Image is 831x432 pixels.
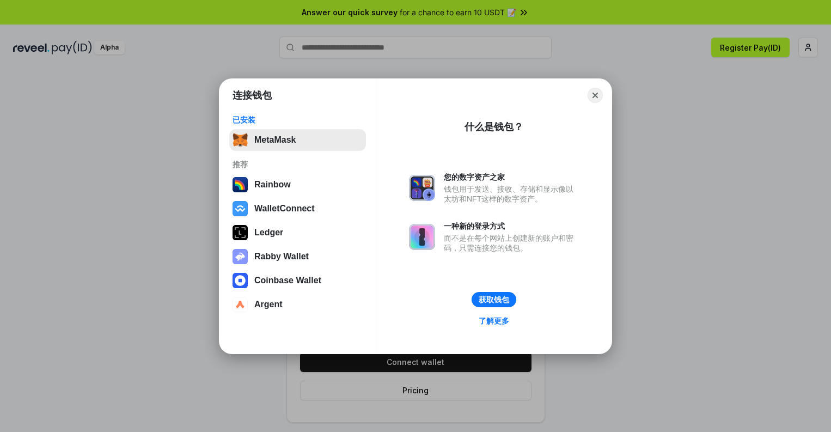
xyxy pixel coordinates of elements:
h1: 连接钱包 [233,89,272,102]
button: 获取钱包 [472,292,516,307]
div: 什么是钱包？ [465,120,523,133]
div: 一种新的登录方式 [444,221,579,231]
button: Ledger [229,222,366,244]
div: WalletConnect [254,204,315,214]
div: Argent [254,300,283,309]
img: svg+xml,%3Csvg%20width%3D%2228%22%20height%3D%2228%22%20viewBox%3D%220%200%2028%2028%22%20fill%3D... [233,201,248,216]
img: svg+xml,%3Csvg%20xmlns%3D%22http%3A%2F%2Fwww.w3.org%2F2000%2Fsvg%22%20fill%3D%22none%22%20viewBox... [409,224,435,250]
button: WalletConnect [229,198,366,220]
div: 钱包用于发送、接收、存储和显示像以太坊和NFT这样的数字资产。 [444,184,579,204]
div: Rabby Wallet [254,252,309,261]
div: 已安装 [233,115,363,125]
img: svg+xml,%3Csvg%20fill%3D%22none%22%20height%3D%2233%22%20viewBox%3D%220%200%2035%2033%22%20width%... [233,132,248,148]
button: Rabby Wallet [229,246,366,267]
button: MetaMask [229,129,366,151]
img: svg+xml,%3Csvg%20width%3D%2228%22%20height%3D%2228%22%20viewBox%3D%220%200%2028%2028%22%20fill%3D... [233,273,248,288]
img: svg+xml,%3Csvg%20width%3D%22120%22%20height%3D%22120%22%20viewBox%3D%220%200%20120%20120%22%20fil... [233,177,248,192]
div: 您的数字资产之家 [444,172,579,182]
button: Close [588,88,603,103]
div: 而不是在每个网站上创建新的账户和密码，只需连接您的钱包。 [444,233,579,253]
img: svg+xml,%3Csvg%20xmlns%3D%22http%3A%2F%2Fwww.w3.org%2F2000%2Fsvg%22%20width%3D%2228%22%20height%3... [233,225,248,240]
button: Coinbase Wallet [229,270,366,291]
div: 推荐 [233,160,363,169]
div: Coinbase Wallet [254,276,321,285]
button: Rainbow [229,174,366,196]
img: svg+xml,%3Csvg%20width%3D%2228%22%20height%3D%2228%22%20viewBox%3D%220%200%2028%2028%22%20fill%3D... [233,297,248,312]
button: Argent [229,294,366,315]
div: 了解更多 [479,316,509,326]
img: svg+xml,%3Csvg%20xmlns%3D%22http%3A%2F%2Fwww.w3.org%2F2000%2Fsvg%22%20fill%3D%22none%22%20viewBox... [233,249,248,264]
a: 了解更多 [472,314,516,328]
div: Rainbow [254,180,291,190]
div: 获取钱包 [479,295,509,305]
div: MetaMask [254,135,296,145]
div: Ledger [254,228,283,238]
img: svg+xml,%3Csvg%20xmlns%3D%22http%3A%2F%2Fwww.w3.org%2F2000%2Fsvg%22%20fill%3D%22none%22%20viewBox... [409,175,435,201]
